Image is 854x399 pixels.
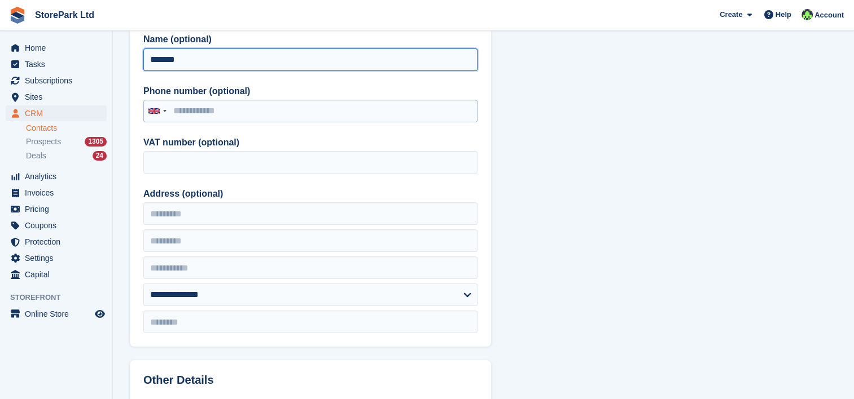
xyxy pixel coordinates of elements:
a: menu [6,218,107,233]
label: VAT number (optional) [143,136,478,149]
a: menu [6,73,107,88]
a: menu [6,185,107,201]
span: CRM [25,105,93,121]
span: Settings [25,250,93,266]
label: Name (optional) [143,33,478,46]
a: menu [6,56,107,72]
div: 24 [93,151,107,161]
a: menu [6,89,107,105]
span: Capital [25,267,93,282]
label: Phone number (optional) [143,85,478,98]
span: Coupons [25,218,93,233]
span: Home [25,40,93,56]
a: menu [6,267,107,282]
a: StorePark Ltd [30,6,99,24]
span: Storefront [10,292,112,303]
img: stora-icon-8386f47178a22dfd0bd8f6a31ec36ba5ce8667c1dd55bd0f319d3a0aa187defe.svg [9,7,26,24]
a: menu [6,105,107,121]
span: Deals [26,150,46,161]
span: Sites [25,89,93,105]
span: Help [776,9,791,20]
div: 1305 [85,137,107,147]
a: Prospects 1305 [26,136,107,148]
a: menu [6,250,107,266]
div: United Kingdom: +44 [144,100,170,122]
img: Ryan Mulcahy [802,9,813,20]
span: Subscriptions [25,73,93,88]
a: menu [6,169,107,184]
a: Deals 24 [26,150,107,162]
span: Analytics [25,169,93,184]
a: menu [6,234,107,250]
a: menu [6,201,107,217]
a: Preview store [93,307,107,321]
a: Contacts [26,123,107,134]
span: Prospects [26,136,61,147]
a: menu [6,40,107,56]
span: Create [720,9,742,20]
label: Address (optional) [143,187,478,201]
span: Online Store [25,306,93,322]
span: Pricing [25,201,93,217]
span: Invoices [25,185,93,201]
h2: Other Details [143,374,478,387]
span: Account [814,10,844,21]
span: Tasks [25,56,93,72]
a: menu [6,306,107,322]
span: Protection [25,234,93,250]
